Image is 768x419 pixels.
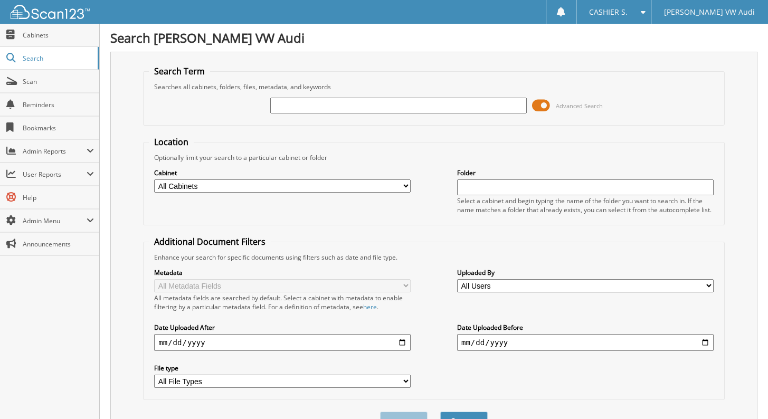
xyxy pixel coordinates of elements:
[149,82,718,91] div: Searches all cabinets, folders, files, metadata, and keywords
[23,100,94,109] span: Reminders
[457,334,714,351] input: end
[23,193,94,202] span: Help
[11,5,90,19] img: scan123-logo-white.svg
[457,196,714,214] div: Select a cabinet and begin typing the name of the folder you want to search in. If the name match...
[23,123,94,132] span: Bookmarks
[457,268,714,277] label: Uploaded By
[23,77,94,86] span: Scan
[23,170,87,179] span: User Reports
[589,9,628,15] span: CASHIER S.
[23,147,87,156] span: Admin Reports
[154,323,411,332] label: Date Uploaded After
[149,136,194,148] legend: Location
[154,364,411,373] label: File type
[23,54,92,63] span: Search
[457,168,714,177] label: Folder
[149,236,271,247] legend: Additional Document Filters
[149,153,718,162] div: Optionally limit your search to a particular cabinet or folder
[154,334,411,351] input: start
[23,240,94,249] span: Announcements
[457,323,714,332] label: Date Uploaded Before
[154,293,411,311] div: All metadata fields are searched by default. Select a cabinet with metadata to enable filtering b...
[149,65,210,77] legend: Search Term
[23,216,87,225] span: Admin Menu
[363,302,377,311] a: here
[149,253,718,262] div: Enhance your search for specific documents using filters such as date and file type.
[110,29,757,46] h1: Search [PERSON_NAME] VW Audi
[664,9,755,15] span: [PERSON_NAME] VW Audi
[154,168,411,177] label: Cabinet
[23,31,94,40] span: Cabinets
[154,268,411,277] label: Metadata
[556,102,603,110] span: Advanced Search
